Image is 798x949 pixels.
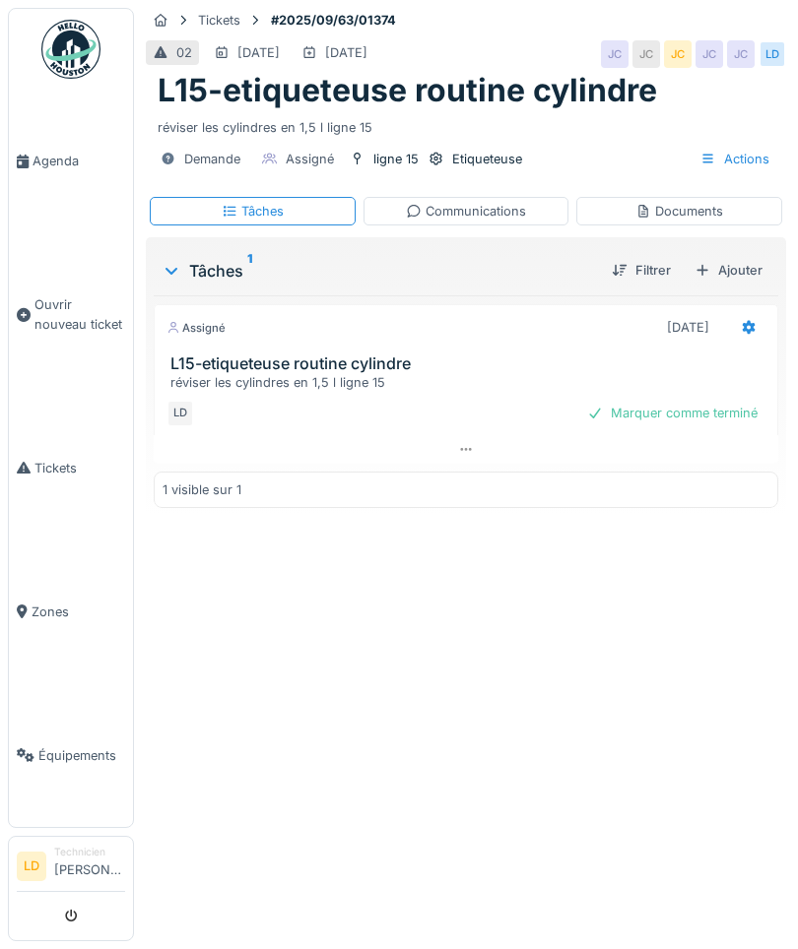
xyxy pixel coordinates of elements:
div: [DATE] [237,43,280,62]
div: 1 visible sur 1 [163,480,241,499]
div: JC [696,40,723,68]
div: JC [664,40,692,68]
div: Assigné [286,150,334,168]
div: [DATE] [667,318,709,337]
div: réviser les cylindres en 1,5 l ligne 15 [170,373,769,392]
div: Communications [406,202,526,221]
sup: 1 [247,259,252,283]
div: 02 [176,43,192,62]
h3: L15-etiqueteuse routine cylindre [170,354,769,373]
div: LD [759,40,786,68]
span: Zones [32,602,125,621]
div: ligne 15 [373,150,419,168]
div: Assigné [166,320,226,337]
a: LD Technicien[PERSON_NAME] [17,845,125,892]
div: Ajouter [687,257,770,284]
div: [DATE] [325,43,367,62]
a: Ouvrir nouveau ticket [9,233,133,396]
div: Documents [635,202,723,221]
strong: #2025/09/63/01374 [263,11,404,30]
a: Agenda [9,90,133,233]
span: Tickets [34,459,125,477]
a: Zones [9,539,133,683]
span: Agenda [33,152,125,170]
div: Tâches [222,202,284,221]
div: Marquer comme terminé [579,400,765,426]
div: Etiqueteuse [452,150,522,168]
h1: L15-etiqueteuse routine cylindre [158,72,657,109]
div: Tickets [198,11,240,30]
li: LD [17,852,46,881]
div: JC [632,40,660,68]
img: Badge_color-CXgf-gQk.svg [41,20,100,79]
div: réviser les cylindres en 1,5 l ligne 15 [158,110,774,137]
span: Équipements [38,746,125,765]
div: Actions [692,145,778,173]
span: Ouvrir nouveau ticket [34,295,125,333]
div: Tâches [162,259,596,283]
li: [PERSON_NAME] [54,845,125,887]
div: JC [727,40,755,68]
div: LD [166,400,194,427]
div: JC [601,40,629,68]
div: Technicien [54,845,125,859]
div: Filtrer [604,257,679,284]
a: Tickets [9,396,133,539]
a: Équipements [9,683,133,827]
div: Demande [184,150,240,168]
